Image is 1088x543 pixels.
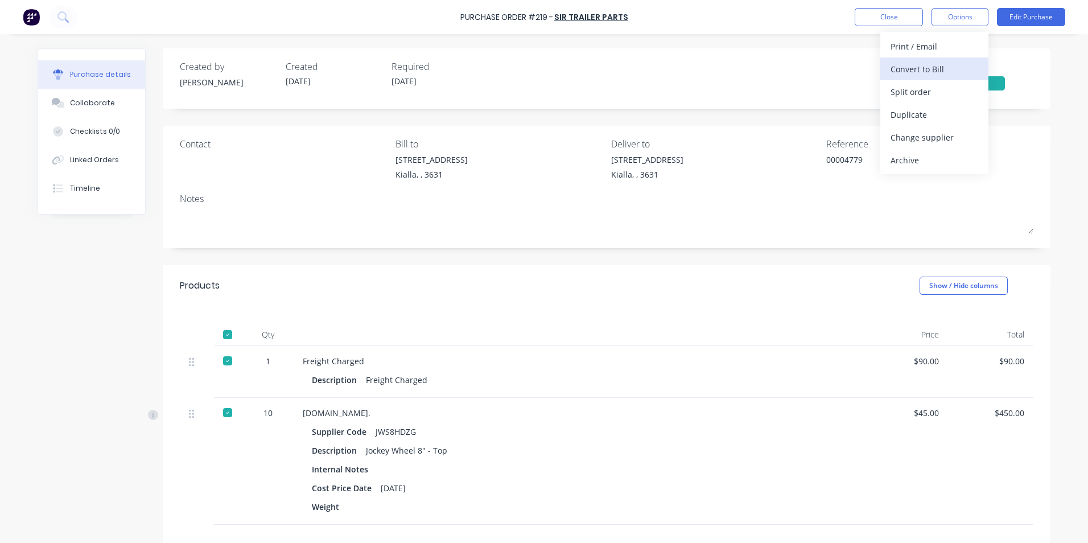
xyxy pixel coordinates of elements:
[891,38,978,55] div: Print / Email
[611,137,818,151] div: Deliver to
[70,126,120,137] div: Checklists 0/0
[826,154,969,179] textarea: 00004779
[180,279,220,293] div: Products
[366,442,447,459] div: Jockey Wheel 8" - Top
[891,152,978,168] div: Archive
[38,117,145,146] button: Checklists 0/0
[957,407,1024,419] div: $450.00
[70,69,131,80] div: Purchase details
[957,355,1024,367] div: $90.00
[242,323,294,346] div: Qty
[920,277,1008,295] button: Show / Hide columns
[395,168,468,180] div: Kialla, , 3631
[611,168,683,180] div: Kialla, , 3631
[312,480,381,496] div: Cost Price Date
[932,8,988,26] button: Options
[395,154,468,166] div: [STREET_ADDRESS]
[826,137,1033,151] div: Reference
[891,106,978,123] div: Duplicate
[312,442,366,459] div: Description
[381,480,406,496] div: [DATE]
[997,8,1065,26] button: Edit Purchase
[38,89,145,117] button: Collaborate
[38,60,145,89] button: Purchase details
[286,60,382,73] div: Created
[611,154,683,166] div: [STREET_ADDRESS]
[312,372,366,388] div: Description
[180,137,387,151] div: Contact
[303,407,854,419] div: [DOMAIN_NAME].
[180,192,1033,205] div: Notes
[366,372,427,388] div: Freight Charged
[312,423,376,440] div: Supplier Code
[70,155,119,165] div: Linked Orders
[312,499,348,515] div: Weight
[38,174,145,203] button: Timeline
[948,323,1033,346] div: Total
[891,84,978,100] div: Split order
[70,98,115,108] div: Collaborate
[855,8,923,26] button: Close
[303,355,854,367] div: Freight Charged
[252,407,285,419] div: 10
[891,61,978,77] div: Convert to Bill
[891,129,978,146] div: Change supplier
[395,137,603,151] div: Bill to
[863,323,948,346] div: Price
[872,355,939,367] div: $90.00
[376,423,416,440] div: JWS8HDZG
[180,60,277,73] div: Created by
[38,146,145,174] button: Linked Orders
[460,11,553,23] div: Purchase Order #219 -
[23,9,40,26] img: Factory
[312,461,377,478] div: Internal Notes
[70,183,100,194] div: Timeline
[554,11,628,23] a: SIR Trailer Parts
[391,60,488,73] div: Required
[180,76,277,88] div: [PERSON_NAME]
[252,355,285,367] div: 1
[872,407,939,419] div: $45.00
